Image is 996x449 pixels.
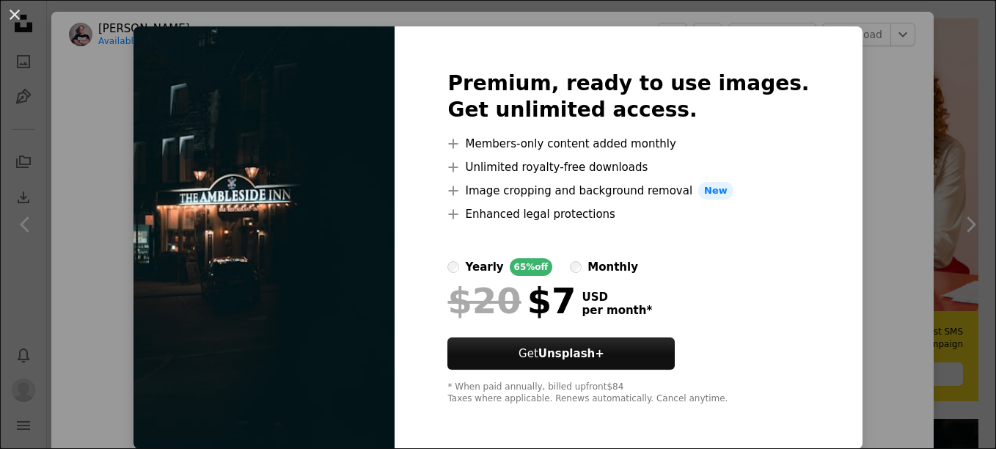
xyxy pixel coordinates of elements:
[447,182,809,200] li: Image cropping and background removal
[538,347,604,360] strong: Unsplash+
[447,205,809,223] li: Enhanced legal protections
[447,382,809,405] div: * When paid annually, billed upfront $84 Taxes where applicable. Renews automatically. Cancel any...
[582,291,652,304] span: USD
[447,261,459,273] input: yearly65%off
[447,282,576,320] div: $7
[133,26,395,449] img: photo-1646061632504-400c281bdb08
[587,258,638,276] div: monthly
[582,304,652,317] span: per month *
[447,135,809,153] li: Members-only content added monthly
[447,337,675,370] a: GetUnsplash+
[570,261,582,273] input: monthly
[698,182,733,200] span: New
[447,158,809,176] li: Unlimited royalty-free downloads
[465,258,503,276] div: yearly
[447,282,521,320] span: $20
[510,258,553,276] div: 65% off
[447,70,809,123] h2: Premium, ready to use images. Get unlimited access.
